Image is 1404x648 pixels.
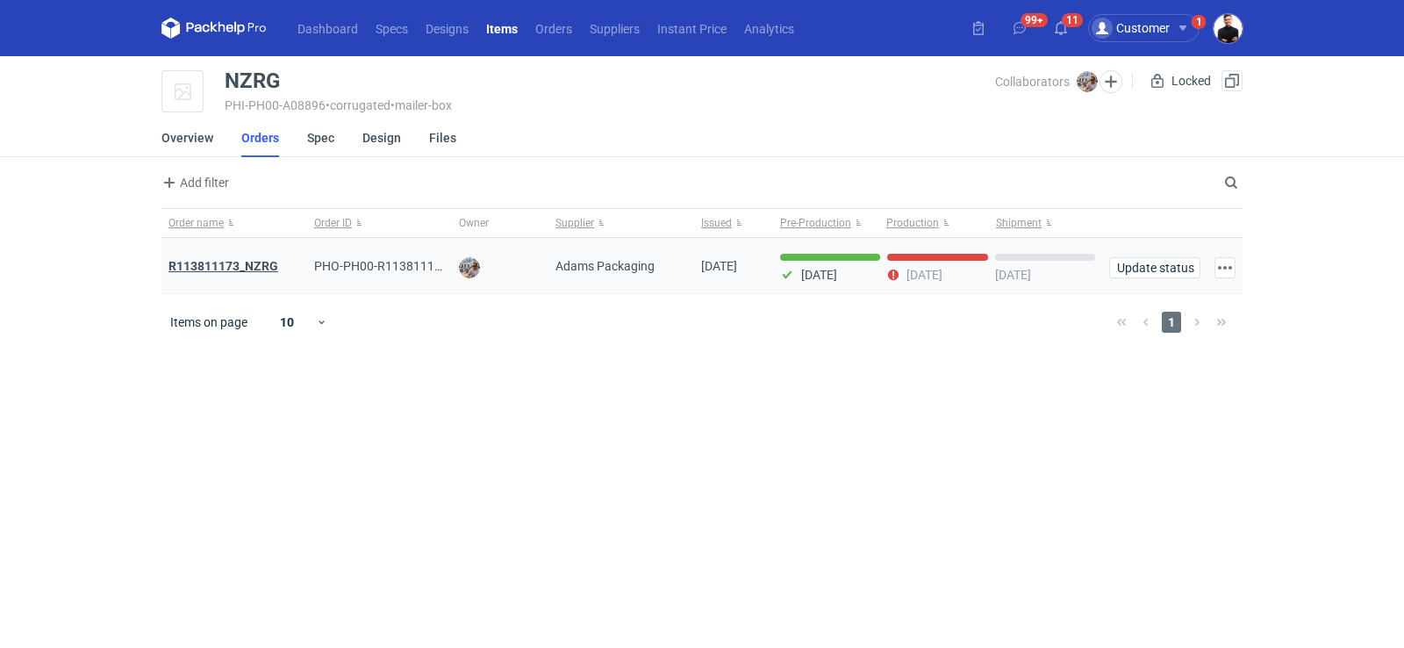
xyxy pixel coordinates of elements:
[314,216,352,230] span: Order ID
[314,259,486,273] span: PHO-PH00-R113811173_NZRG
[555,257,655,275] span: Adams Packaging
[995,268,1031,282] p: [DATE]
[326,98,390,112] span: • corrugated
[992,209,1102,237] button: Shipment
[1162,312,1181,333] span: 1
[307,209,453,237] button: Order ID
[773,209,883,237] button: Pre-Production
[168,216,224,230] span: Order name
[417,18,477,39] a: Designs
[526,18,581,39] a: Orders
[1006,14,1034,42] button: 99+
[477,18,526,39] a: Items
[259,310,316,335] div: 10
[1221,172,1277,193] input: Search
[906,268,942,282] p: [DATE]
[1117,262,1193,274] span: Update status
[459,257,480,278] img: Michał Palasek
[780,216,851,230] span: Pre-Production
[701,216,732,230] span: Issued
[548,209,694,237] button: Supplier
[701,259,737,273] span: 07/08/2025
[170,313,247,331] span: Items on page
[801,268,837,282] p: [DATE]
[1047,14,1075,42] button: 11
[581,18,648,39] a: Suppliers
[548,238,694,294] div: Adams Packaging
[159,172,229,193] span: Add filter
[289,18,367,39] a: Dashboard
[735,18,803,39] a: Analytics
[1214,14,1243,43] img: Tomasz Kubiak
[995,75,1070,89] span: Collaborators
[390,98,452,112] span: • mailer-box
[161,119,213,157] a: Overview
[161,209,307,237] button: Order name
[225,70,280,91] div: NZRG
[694,209,773,237] button: Issued
[225,98,995,112] div: PHI-PH00-A08896
[1196,16,1202,28] div: 1
[1088,14,1214,42] button: Customer1
[161,18,267,39] svg: Packhelp Pro
[648,18,735,39] a: Instant Price
[158,172,230,193] button: Add filter
[996,216,1042,230] span: Shipment
[886,216,939,230] span: Production
[1214,257,1236,278] button: Actions
[1077,71,1098,92] img: Michał Palasek
[1092,18,1170,39] div: Customer
[307,119,334,157] a: Spec
[459,216,489,230] span: Owner
[367,18,417,39] a: Specs
[555,216,594,230] span: Supplier
[1221,70,1243,91] button: Duplicate Item
[1147,70,1214,91] div: Locked
[1109,257,1200,278] button: Update status
[1100,70,1122,93] button: Edit collaborators
[168,259,278,273] a: R113811173_NZRG
[883,209,992,237] button: Production
[429,119,456,157] a: Files
[241,119,279,157] a: Orders
[362,119,401,157] a: Design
